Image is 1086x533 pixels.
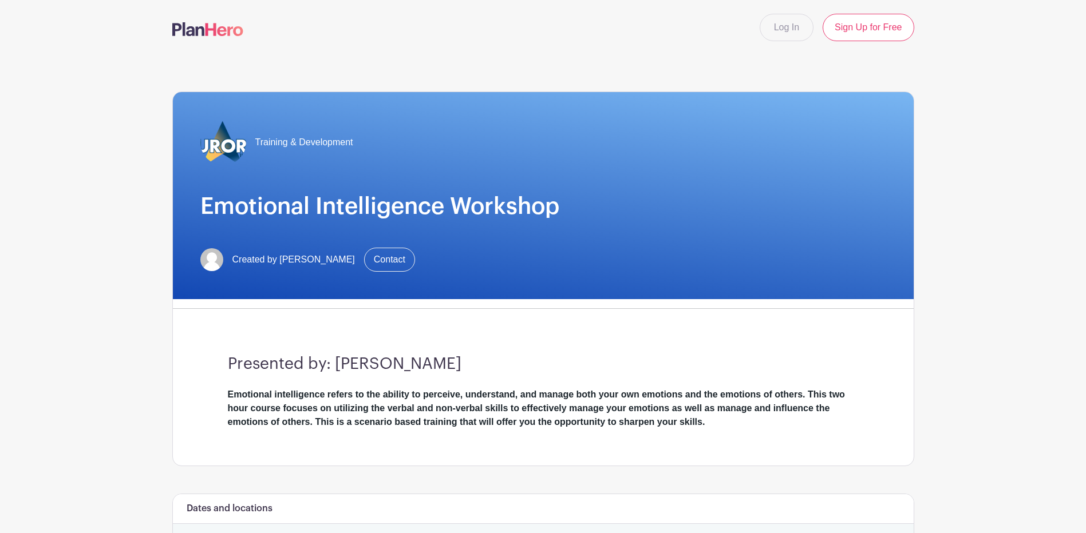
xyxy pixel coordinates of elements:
[200,248,223,271] img: default-ce2991bfa6775e67f084385cd625a349d9dcbb7a52a09fb2fda1e96e2d18dcdb.png
[823,14,914,41] a: Sign Up for Free
[172,22,243,36] img: logo-507f7623f17ff9eddc593b1ce0a138ce2505c220e1c5a4e2b4648c50719b7d32.svg
[228,389,845,427] strong: Emotional intelligence refers to the ability to perceive, understand, and manage both your own em...
[200,120,246,165] img: 2023_COA_Horiz_Logo_PMS_BlueStroke%204.png
[760,14,813,41] a: Log In
[255,136,353,149] span: Training & Development
[187,503,273,514] h6: Dates and locations
[228,355,859,374] h3: Presented by: [PERSON_NAME]
[232,253,355,266] span: Created by [PERSON_NAME]
[200,193,886,220] h1: Emotional Intelligence Workshop
[364,248,415,272] a: Contact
